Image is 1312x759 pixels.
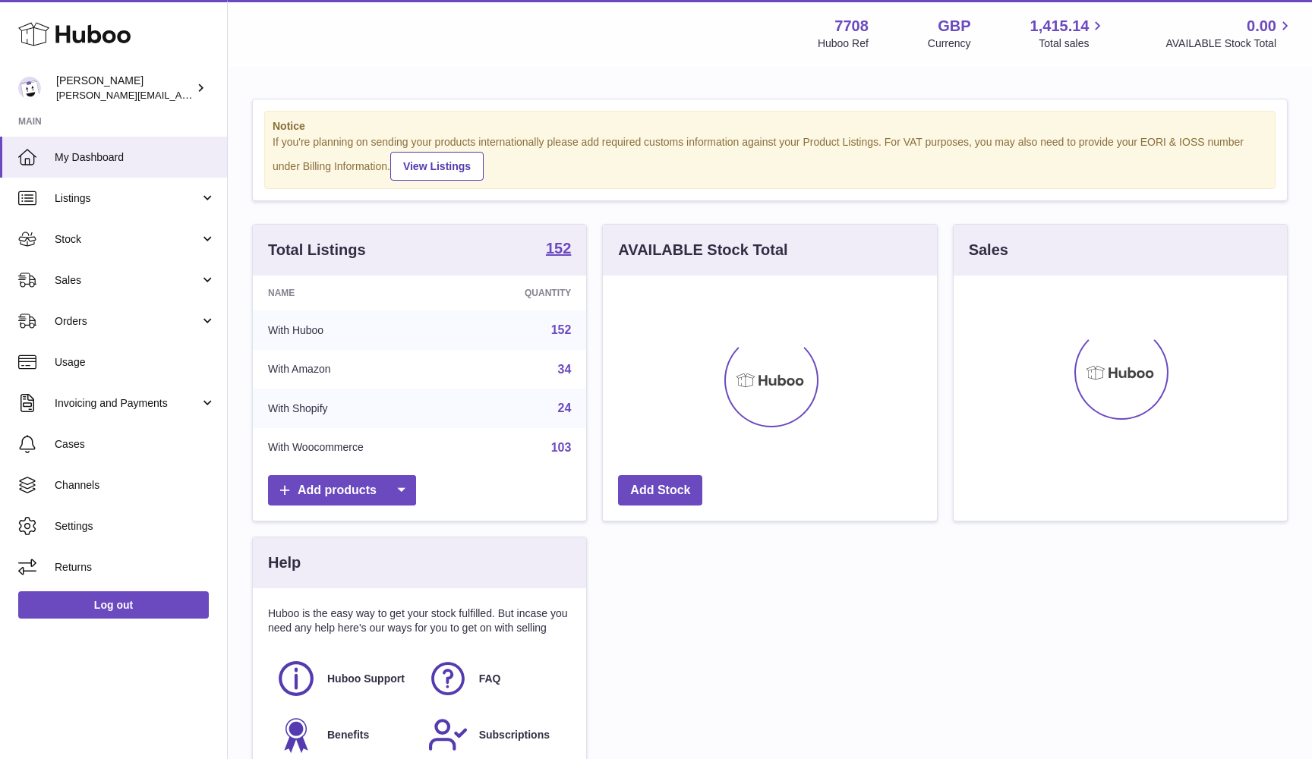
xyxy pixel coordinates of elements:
[1030,16,1107,51] a: 1,415.14 Total sales
[273,135,1267,181] div: If you're planning on sending your products internationally please add required customs informati...
[551,441,572,454] a: 103
[546,241,571,256] strong: 152
[276,658,412,699] a: Huboo Support
[18,77,41,99] img: victor@erbology.co
[427,714,564,755] a: Subscriptions
[558,363,572,376] a: 34
[479,672,501,686] span: FAQ
[253,350,460,389] td: With Amazon
[1039,36,1106,51] span: Total sales
[460,276,587,310] th: Quantity
[55,273,200,288] span: Sales
[1165,36,1294,51] span: AVAILABLE Stock Total
[479,728,550,742] span: Subscriptions
[55,355,216,370] span: Usage
[55,396,200,411] span: Invoicing and Payments
[253,389,460,428] td: With Shopify
[390,152,484,181] a: View Listings
[327,728,369,742] span: Benefits
[928,36,971,51] div: Currency
[55,519,216,534] span: Settings
[834,16,869,36] strong: 7708
[268,240,366,260] h3: Total Listings
[1030,16,1090,36] span: 1,415.14
[427,658,564,699] a: FAQ
[253,310,460,350] td: With Huboo
[55,437,216,452] span: Cases
[56,89,304,101] span: [PERSON_NAME][EMAIL_ADDRESS][DOMAIN_NAME]
[273,119,1267,134] strong: Notice
[618,475,702,506] a: Add Stock
[546,241,571,259] a: 152
[551,323,572,336] a: 152
[55,191,200,206] span: Listings
[1165,16,1294,51] a: 0.00 AVAILABLE Stock Total
[268,606,571,635] p: Huboo is the easy way to get your stock fulfilled. But incase you need any help here's our ways f...
[55,314,200,329] span: Orders
[276,714,412,755] a: Benefits
[268,475,416,506] a: Add products
[818,36,869,51] div: Huboo Ref
[55,478,216,493] span: Channels
[1247,16,1276,36] span: 0.00
[268,553,301,573] h3: Help
[55,150,216,165] span: My Dashboard
[56,74,193,102] div: [PERSON_NAME]
[18,591,209,619] a: Log out
[253,428,460,468] td: With Woocommerce
[55,232,200,247] span: Stock
[55,560,216,575] span: Returns
[558,402,572,414] a: 24
[969,240,1008,260] h3: Sales
[618,240,787,260] h3: AVAILABLE Stock Total
[938,16,970,36] strong: GBP
[327,672,405,686] span: Huboo Support
[253,276,460,310] th: Name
